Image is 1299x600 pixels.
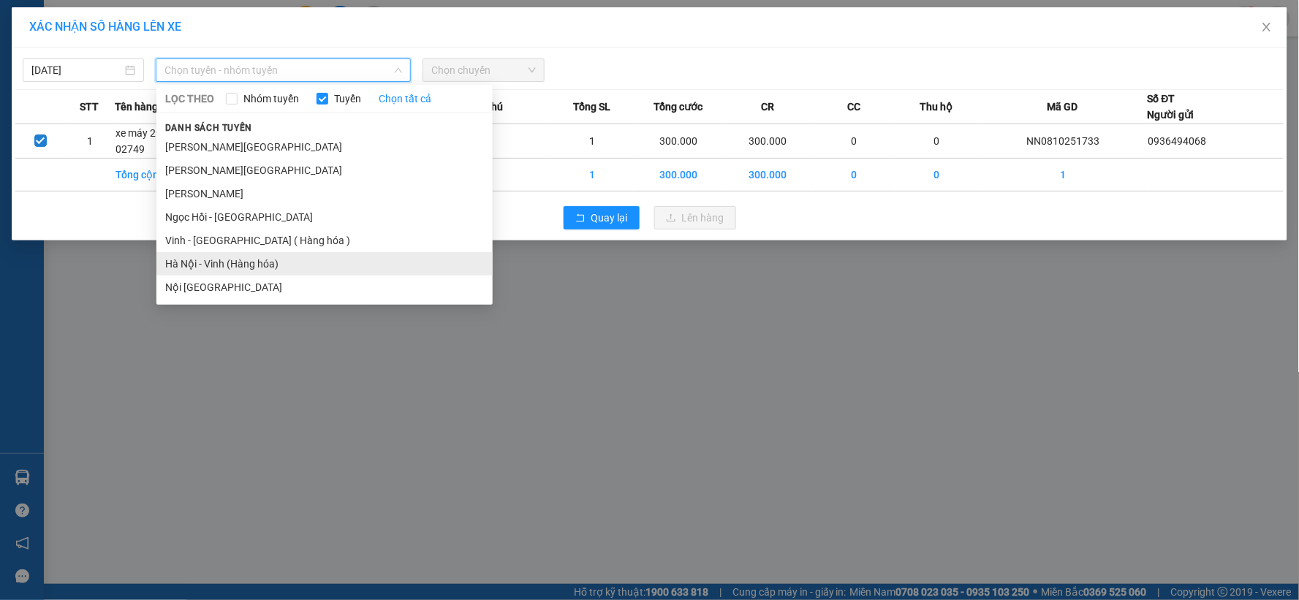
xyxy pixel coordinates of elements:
button: Close [1246,7,1287,48]
td: --- [468,124,550,159]
button: rollbackQuay lại [564,206,640,229]
span: LỌC THEO [165,91,214,107]
button: uploadLên hàng [654,206,736,229]
li: [PERSON_NAME][GEOGRAPHIC_DATA] [156,159,493,182]
span: [GEOGRAPHIC_DATA], [GEOGRAPHIC_DATA] ↔ [GEOGRAPHIC_DATA] [26,62,135,112]
td: 1 [65,124,115,159]
li: [PERSON_NAME][GEOGRAPHIC_DATA] [156,135,493,159]
span: Danh sách tuyến [156,121,261,134]
td: xe máy 29p1 02749 [115,124,197,159]
span: CR [761,99,774,115]
span: Chọn chuyến [431,59,535,81]
li: Ngọc Hồi - [GEOGRAPHIC_DATA] [156,205,493,229]
span: Tên hàng [115,99,158,115]
input: 12/10/2025 [31,62,122,78]
span: Tuyến [328,91,367,107]
strong: CHUYỂN PHÁT NHANH AN PHÚ QUÝ [28,12,133,59]
li: Nội [GEOGRAPHIC_DATA] [156,276,493,299]
span: XÁC NHẬN SỐ HÀNG LÊN XE [29,20,181,34]
li: [PERSON_NAME] [156,182,493,205]
td: 0 [813,124,895,159]
td: 1 [979,159,1148,191]
div: Số ĐT Người gửi [1148,91,1194,123]
span: down [394,66,403,75]
td: 1 [551,159,634,191]
td: 300.000 [634,124,723,159]
span: Thu hộ [920,99,953,115]
span: rollback [575,213,586,224]
td: 0 [895,159,978,191]
li: Hà Nội - Vinh (Hàng hóa) [156,252,493,276]
span: Nhóm tuyến [238,91,305,107]
span: Quay lại [591,210,628,226]
span: STT [80,99,99,115]
span: close [1261,21,1273,33]
span: Mã GD [1048,99,1078,115]
td: 0 [895,124,978,159]
td: 300.000 [723,124,812,159]
td: NN0810251733 [979,124,1148,159]
td: 300.000 [723,159,812,191]
td: Tổng cộng [115,159,197,191]
td: 0 [813,159,895,191]
img: logo [7,79,23,151]
span: Tổng SL [573,99,610,115]
a: Chọn tất cả [379,91,431,107]
span: Tổng cước [654,99,702,115]
li: Vinh - [GEOGRAPHIC_DATA] ( Hàng hóa ) [156,229,493,252]
span: Chọn tuyến - nhóm tuyến [164,59,402,81]
span: 0936494068 [1148,135,1207,147]
td: 1 [551,124,634,159]
td: 300.000 [634,159,723,191]
span: CC [847,99,860,115]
